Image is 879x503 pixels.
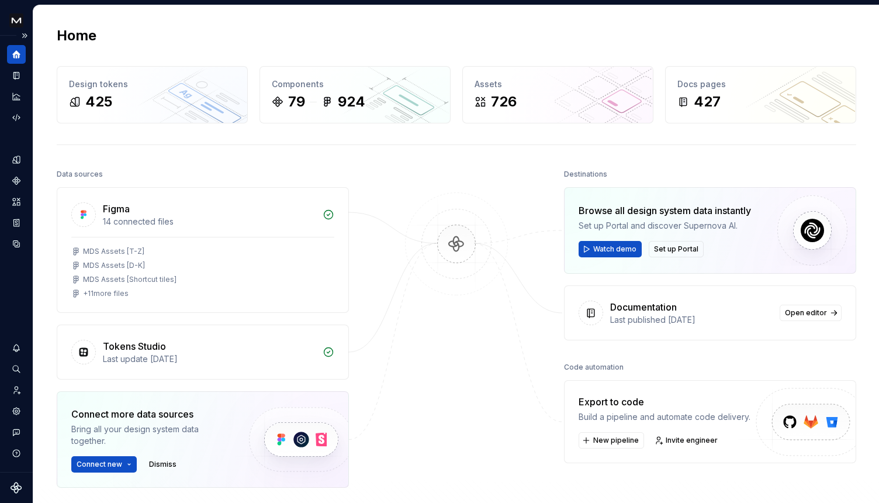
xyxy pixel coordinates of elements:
[85,92,112,111] div: 425
[649,241,704,257] button: Set up Portal
[77,460,122,469] span: Connect new
[103,339,166,353] div: Tokens Studio
[7,402,26,421] a: Settings
[579,204,751,218] div: Browse all design system data instantly
[694,92,721,111] div: 427
[7,192,26,211] a: Assets
[7,339,26,357] button: Notifications
[666,436,718,445] span: Invite engineer
[7,360,26,378] button: Search ⌘K
[103,216,316,228] div: 14 connected files
[475,78,641,90] div: Assets
[7,66,26,85] a: Documentation
[665,66,856,123] a: Docs pages427
[83,247,144,256] div: MDS Assets [T-Z]
[7,213,26,232] a: Storybook stories
[83,261,145,270] div: MDS Assets [D-K]
[288,92,305,111] div: 79
[338,92,365,111] div: 924
[69,78,236,90] div: Design tokens
[7,87,26,106] a: Analytics
[71,423,229,447] div: Bring all your design system data together.
[272,78,438,90] div: Components
[579,241,642,257] button: Watch demo
[579,411,750,423] div: Build a pipeline and automate code delivery.
[103,202,130,216] div: Figma
[7,381,26,399] a: Invite team
[57,325,349,380] a: Tokens StudioLast update [DATE]
[103,353,316,365] div: Last update [DATE]
[144,456,182,473] button: Dismiss
[7,423,26,442] button: Contact support
[9,13,23,27] img: e23f8d03-a76c-4364-8d4f-1225f58777f7.png
[83,289,129,298] div: + 11 more files
[491,92,517,111] div: 726
[57,66,248,123] a: Design tokens425
[7,45,26,64] a: Home
[462,66,653,123] a: Assets726
[654,244,698,254] span: Set up Portal
[780,305,842,321] a: Open editor
[610,314,773,326] div: Last published [DATE]
[16,27,33,44] button: Expand sidebar
[7,150,26,169] a: Design tokens
[71,456,137,473] button: Connect new
[71,407,229,421] div: Connect more data sources
[677,78,844,90] div: Docs pages
[83,275,177,284] div: MDS Assets [Shortcut tiles]
[564,359,624,375] div: Code automation
[579,220,751,232] div: Set up Portal and discover Supernova AI.
[593,244,636,254] span: Watch demo
[564,166,607,182] div: Destinations
[57,166,103,182] div: Data sources
[785,308,827,318] span: Open editor
[579,395,750,409] div: Export to code
[7,235,26,253] a: Data sources
[57,26,96,45] h2: Home
[651,432,723,449] a: Invite engineer
[11,482,22,494] svg: Supernova Logo
[593,436,639,445] span: New pipeline
[579,432,644,449] button: New pipeline
[7,108,26,127] a: Code automation
[149,460,177,469] span: Dismiss
[57,187,349,313] a: Figma14 connected filesMDS Assets [T-Z]MDS Assets [D-K]MDS Assets [Shortcut tiles]+11more files
[610,300,677,314] div: Documentation
[7,171,26,190] a: Components
[259,66,451,123] a: Components79924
